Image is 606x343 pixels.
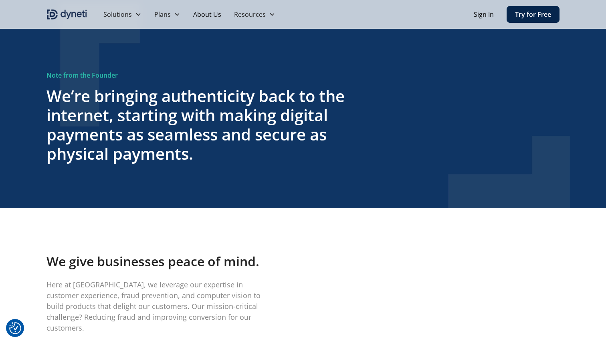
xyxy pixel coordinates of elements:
[46,8,87,21] img: Dyneti indigo logo
[46,86,354,163] h3: We’re bringing authenticity back to the internet, starting with making digital payments as seamle...
[46,70,354,80] div: Note from the Founder
[148,6,187,22] div: Plans
[234,10,266,19] div: Resources
[507,6,560,23] a: Try for Free
[103,10,132,19] div: Solutions
[9,322,21,334] button: Consent Preferences
[46,8,87,21] a: home
[474,10,494,19] a: Sign In
[46,253,271,270] h4: We give businesses peace of mind.
[9,322,21,334] img: Revisit consent button
[97,6,148,22] div: Solutions
[154,10,171,19] div: Plans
